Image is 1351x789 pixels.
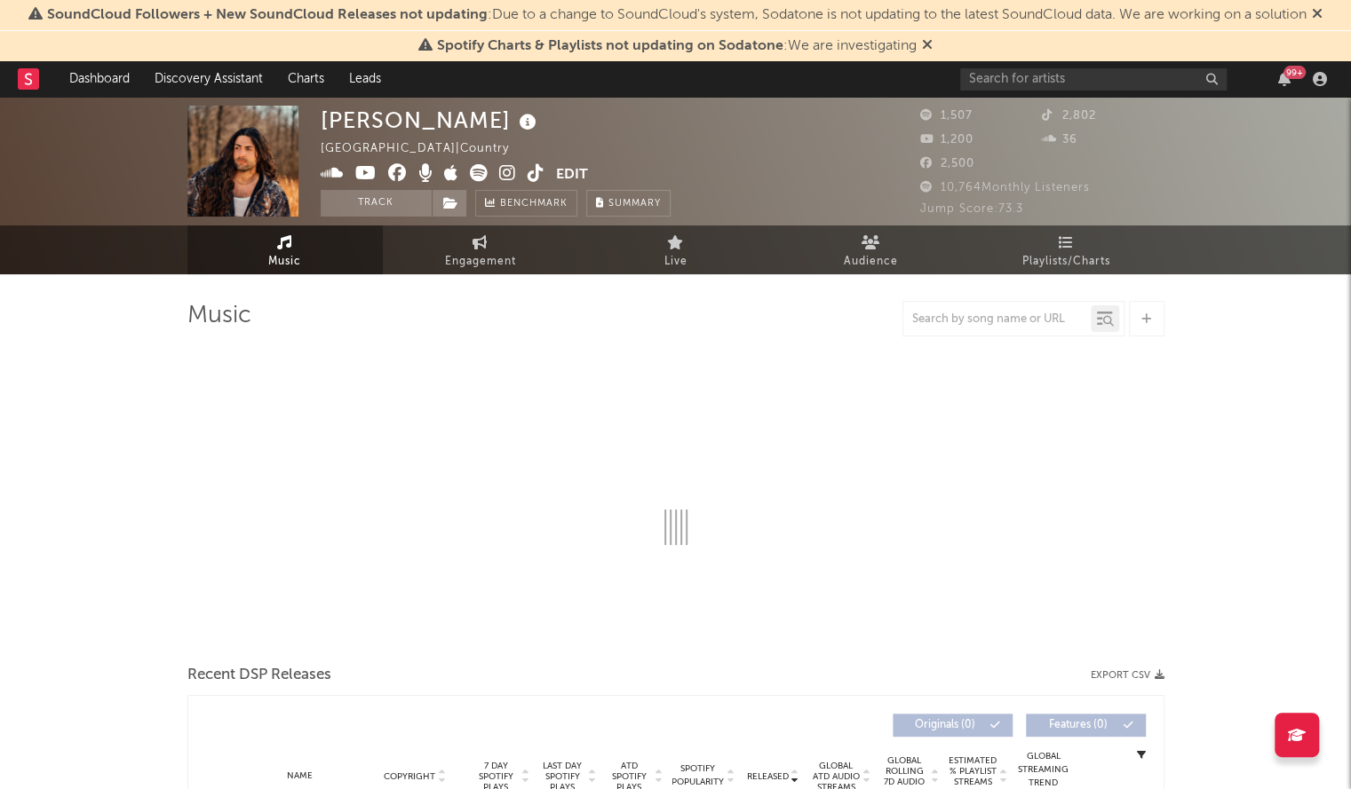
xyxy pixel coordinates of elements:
a: Benchmark [475,190,577,217]
span: Dismiss [922,39,933,53]
span: Live [664,251,687,272]
button: Export CSV [1091,670,1164,681]
a: Live [578,225,774,274]
a: Music [187,225,383,274]
a: Charts [275,61,337,97]
span: Recent DSP Releases [187,665,331,686]
span: Spotify Popularity [672,762,724,789]
span: 2,802 [1042,110,1096,122]
div: 99 + [1283,66,1306,79]
span: Spotify Charts & Playlists not updating on Sodatone [437,39,783,53]
span: Benchmark [500,193,568,215]
span: Released [747,771,789,782]
a: Dashboard [57,61,142,97]
span: Copyright [384,771,435,782]
button: Originals(0) [893,714,1013,737]
a: Discovery Assistant [142,61,275,97]
span: Audience [844,251,898,272]
span: 1,200 [920,134,974,146]
span: Engagement [445,251,516,272]
span: : We are investigating [437,39,917,53]
button: Features(0) [1026,714,1146,737]
span: 36 [1042,134,1077,146]
span: SoundCloud Followers + New SoundCloud Releases not updating [47,8,488,22]
input: Search for artists [960,68,1227,91]
span: 10,764 Monthly Listeners [920,182,1090,193]
span: Playlists/Charts [1022,251,1110,272]
span: Music [268,251,301,272]
button: Summary [586,190,671,217]
span: Originals ( 0 ) [904,720,986,730]
span: Dismiss [1312,8,1323,22]
a: Leads [337,61,393,97]
span: : Due to a change to SoundCloud's system, Sodatone is not updating to the latest SoundCloud data.... [47,8,1307,22]
span: 1,507 [920,110,973,122]
div: [PERSON_NAME] [321,106,541,135]
div: Name [242,769,358,783]
button: Edit [556,164,588,186]
span: Summary [608,199,661,209]
a: Playlists/Charts [969,225,1164,274]
a: Engagement [383,225,578,274]
button: Track [321,190,432,217]
span: 2,500 [920,158,974,170]
button: 99+ [1278,72,1291,86]
input: Search by song name or URL [903,312,1091,327]
div: [GEOGRAPHIC_DATA] | Country [321,138,529,160]
span: Jump Score: 73.3 [920,203,1023,215]
span: Features ( 0 ) [1037,720,1119,730]
a: Audience [774,225,969,274]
